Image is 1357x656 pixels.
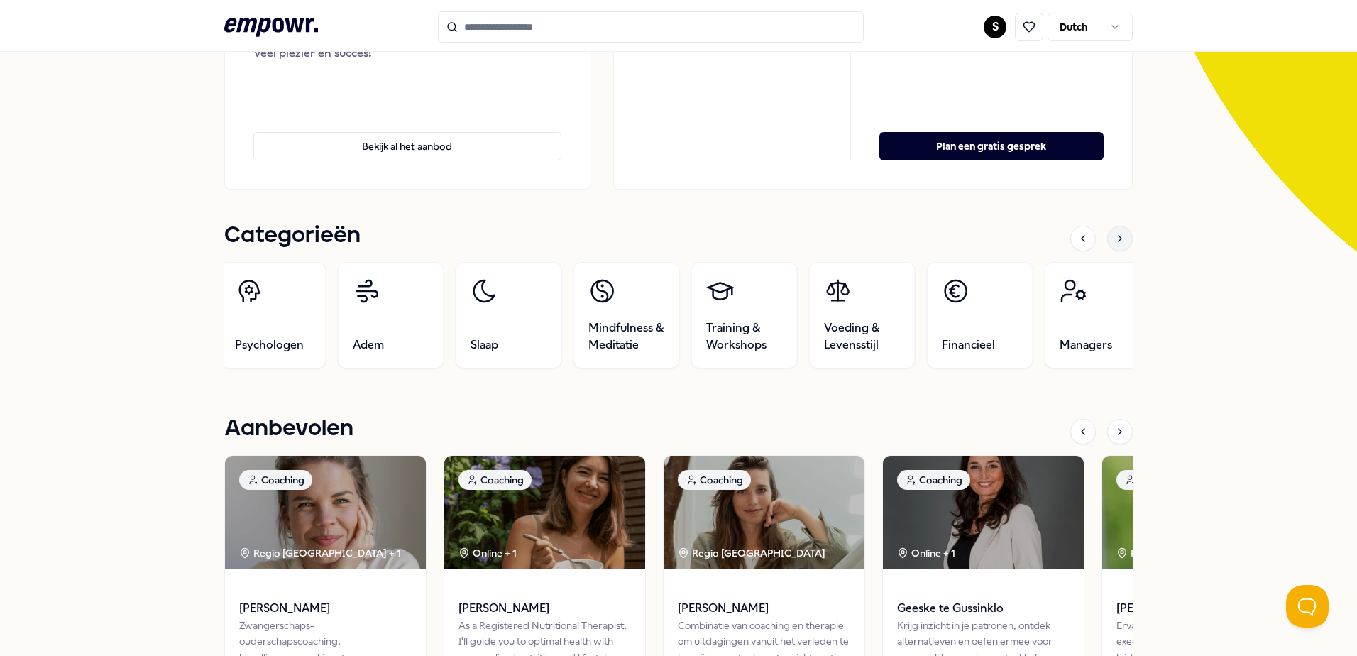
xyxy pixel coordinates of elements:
[239,470,312,490] div: Coaching
[897,470,970,490] div: Coaching
[984,16,1006,38] button: S
[220,262,326,368] a: Psychologen
[224,411,353,447] h1: Aanbevolen
[253,132,561,160] button: Bekijk al het aanbod
[456,262,562,368] a: Slaap
[588,319,665,354] span: Mindfulness & Meditatie
[678,599,850,618] span: [PERSON_NAME]
[1060,337,1112,354] span: Managers
[809,262,916,368] a: Voeding & Levensstijl
[438,11,864,43] input: Search for products, categories or subcategories
[897,599,1070,618] span: Geeske te Gussinklo
[691,262,798,368] a: Training & Workshops
[471,337,498,354] span: Slaap
[879,132,1104,160] button: Plan een gratis gesprek
[235,337,304,354] span: Psychologen
[458,599,631,618] span: [PERSON_NAME]
[444,456,645,569] img: package image
[1116,545,1266,561] div: Regio [GEOGRAPHIC_DATA]
[678,545,828,561] div: Regio [GEOGRAPHIC_DATA]
[824,319,901,354] span: Voeding & Levensstijl
[458,545,517,561] div: Online + 1
[573,262,680,368] a: Mindfulness & Meditatie
[927,262,1033,368] a: Financieel
[338,262,444,368] a: Adem
[225,456,426,569] img: package image
[1045,262,1151,368] a: Managers
[942,337,995,354] span: Financieel
[253,109,561,160] a: Bekijk al het aanbod
[353,337,384,354] span: Adem
[239,545,401,561] div: Regio [GEOGRAPHIC_DATA] + 1
[1116,599,1289,618] span: [PERSON_NAME]
[678,470,751,490] div: Coaching
[706,319,783,354] span: Training & Workshops
[897,545,955,561] div: Online + 1
[1102,456,1303,569] img: package image
[883,456,1084,569] img: package image
[1286,585,1329,628] iframe: Help Scout Beacon - Open
[239,599,412,618] span: [PERSON_NAME]
[458,470,532,490] div: Coaching
[1116,470,1190,490] div: Coaching
[224,218,361,253] h1: Categorieën
[664,456,864,569] img: package image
